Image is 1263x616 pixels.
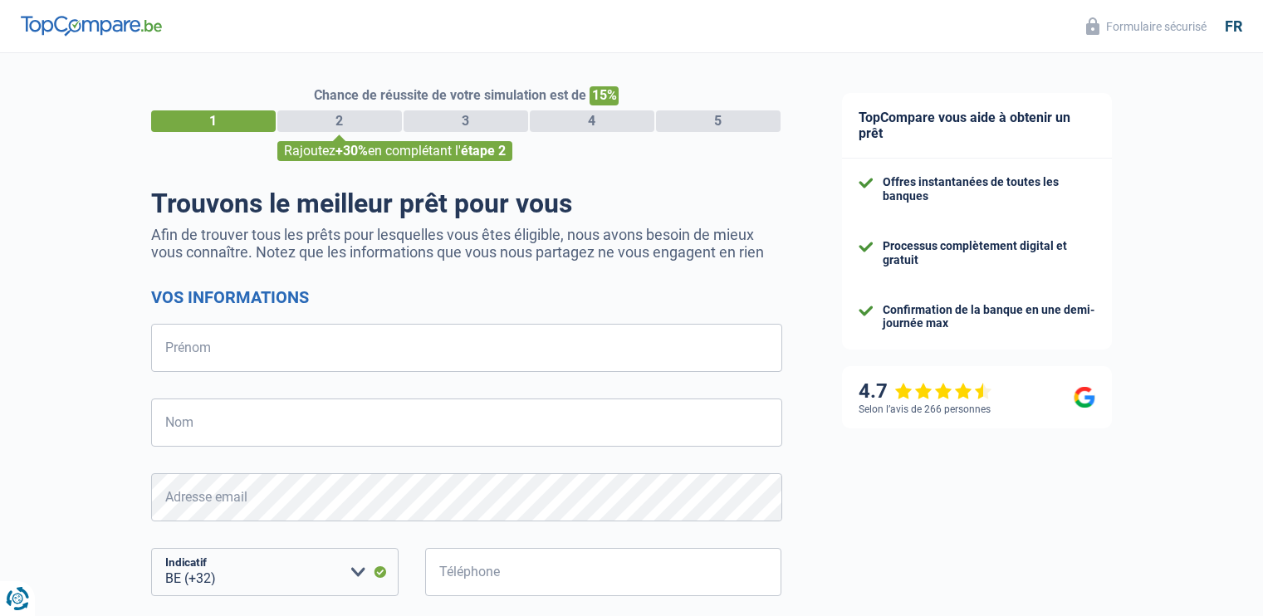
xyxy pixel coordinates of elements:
div: Confirmation de la banque en une demi-journée max [883,303,1095,331]
span: 15% [590,86,619,105]
input: 401020304 [425,548,782,596]
h1: Trouvons le meilleur prêt pour vous [151,188,782,219]
p: Afin de trouver tous les prêts pour lesquelles vous êtes éligible, nous avons besoin de mieux vou... [151,226,782,261]
div: Selon l’avis de 266 personnes [859,403,991,415]
div: 4 [530,110,654,132]
span: Chance de réussite de votre simulation est de [314,87,586,103]
div: 5 [656,110,781,132]
div: TopCompare vous aide à obtenir un prêt [842,93,1112,159]
div: fr [1225,17,1242,36]
div: 2 [277,110,402,132]
div: Rajoutez en complétant l' [277,141,512,161]
div: Processus complètement digital et gratuit [883,239,1095,267]
button: Formulaire sécurisé [1076,12,1216,40]
span: +30% [335,143,368,159]
div: Offres instantanées de toutes les banques [883,175,1095,203]
h2: Vos informations [151,287,782,307]
div: 4.7 [859,379,992,403]
span: étape 2 [461,143,506,159]
img: TopCompare Logo [21,16,162,36]
div: 1 [151,110,276,132]
div: 3 [404,110,528,132]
